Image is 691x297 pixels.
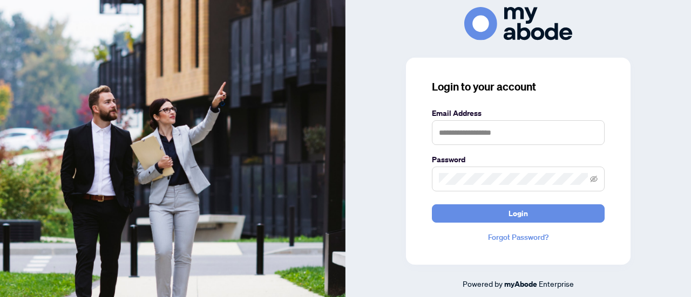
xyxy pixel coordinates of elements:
span: Enterprise [539,279,574,288]
h3: Login to your account [432,79,605,94]
a: myAbode [504,278,537,290]
label: Email Address [432,107,605,119]
button: Login [432,204,605,223]
img: ma-logo [464,7,572,40]
label: Password [432,154,605,165]
span: Login [509,205,528,222]
span: eye-invisible [590,175,598,183]
span: Powered by [463,279,503,288]
a: Forgot Password? [432,231,605,243]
